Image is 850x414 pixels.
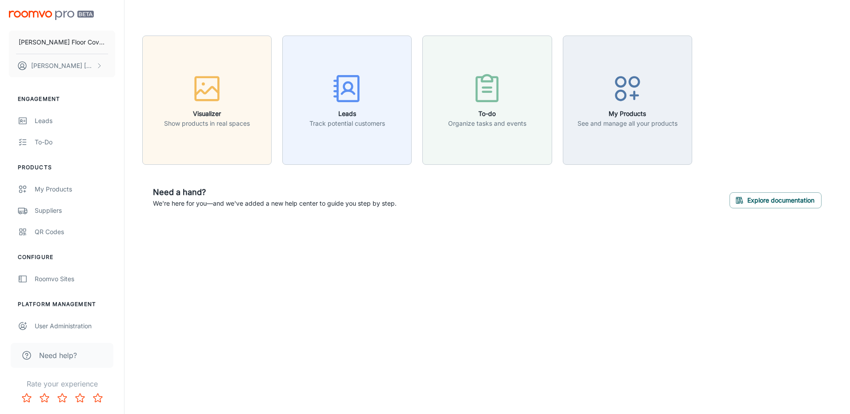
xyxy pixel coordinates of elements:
[35,137,115,147] div: To-do
[563,95,692,104] a: My ProductsSee and manage all your products
[9,31,115,54] button: [PERSON_NAME] Floor Coverings
[422,36,552,165] button: To-doOrganize tasks and events
[9,54,115,77] button: [PERSON_NAME] [PERSON_NAME]
[9,11,94,20] img: Roomvo PRO Beta
[142,36,272,165] button: VisualizerShow products in real spaces
[309,109,385,119] h6: Leads
[282,36,412,165] button: LeadsTrack potential customers
[577,109,678,119] h6: My Products
[563,36,692,165] button: My ProductsSee and manage all your products
[448,109,526,119] h6: To-do
[35,116,115,126] div: Leads
[164,109,250,119] h6: Visualizer
[577,119,678,128] p: See and manage all your products
[282,95,412,104] a: LeadsTrack potential customers
[153,199,397,208] p: We're here for you—and we've added a new help center to guide you step by step.
[164,119,250,128] p: Show products in real spaces
[730,192,822,208] button: Explore documentation
[35,184,115,194] div: My Products
[309,119,385,128] p: Track potential customers
[35,206,115,215] div: Suppliers
[730,195,822,204] a: Explore documentation
[422,95,552,104] a: To-doOrganize tasks and events
[31,61,94,71] p: [PERSON_NAME] [PERSON_NAME]
[19,37,105,47] p: [PERSON_NAME] Floor Coverings
[35,227,115,237] div: QR Codes
[153,186,397,199] h6: Need a hand?
[448,119,526,128] p: Organize tasks and events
